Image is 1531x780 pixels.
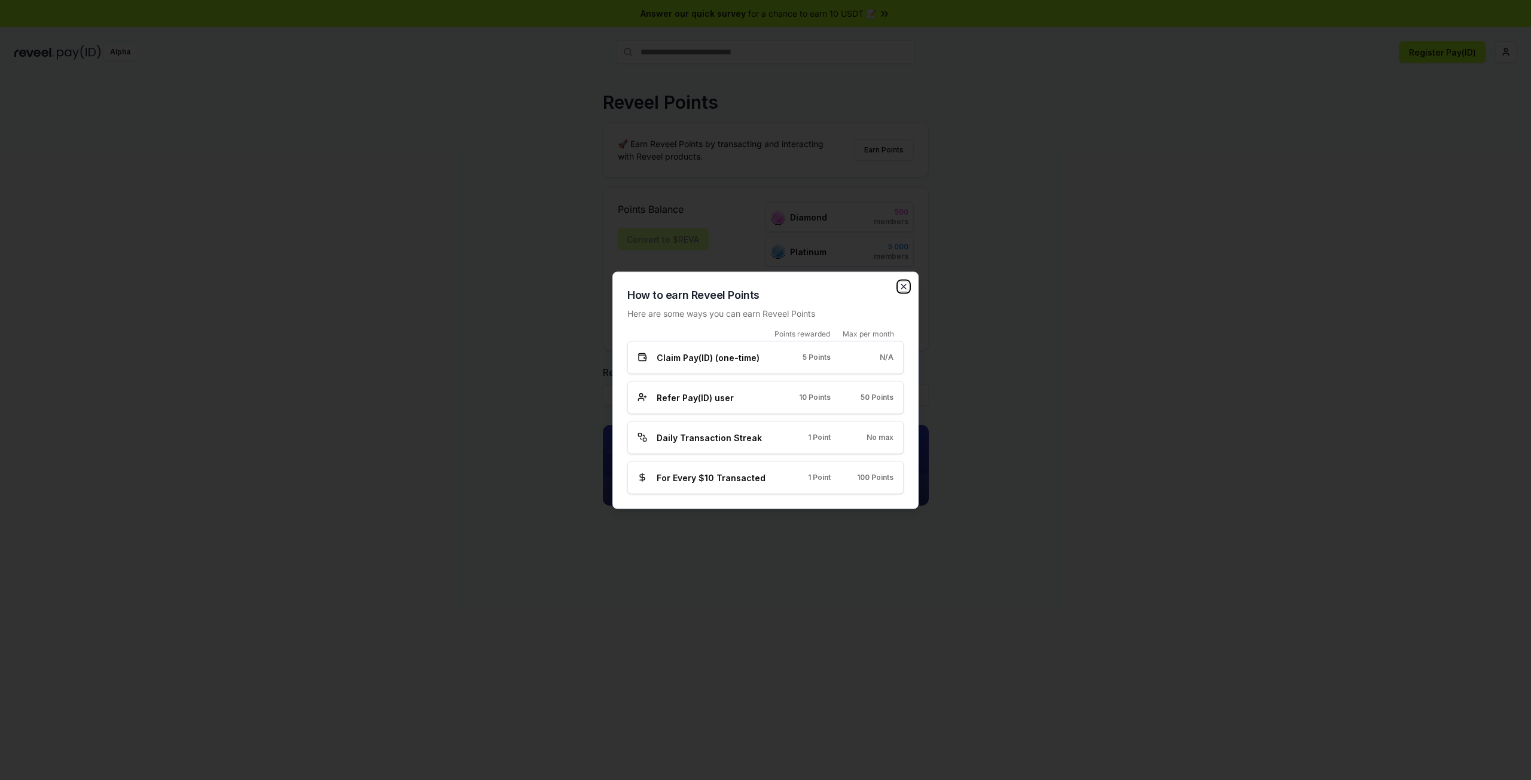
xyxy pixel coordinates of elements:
span: 1 Point [808,433,831,442]
span: Daily Transaction Streak [657,431,762,443]
span: 50 Points [861,393,893,402]
h2: How to earn Reveel Points [627,286,904,303]
span: 10 Points [799,393,831,402]
span: 1 Point [808,473,831,482]
span: Points rewarded [774,329,830,338]
span: 100 Points [857,473,893,482]
span: 5 Points [803,353,831,362]
span: N/A [880,353,893,362]
span: Claim Pay(ID) (one-time) [657,351,760,363]
span: Refer Pay(ID) user [657,391,734,403]
span: Max per month [843,329,894,338]
span: For Every $10 Transacted [657,471,765,484]
span: No max [867,433,893,442]
p: Here are some ways you can earn Reveel Points [627,307,904,319]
